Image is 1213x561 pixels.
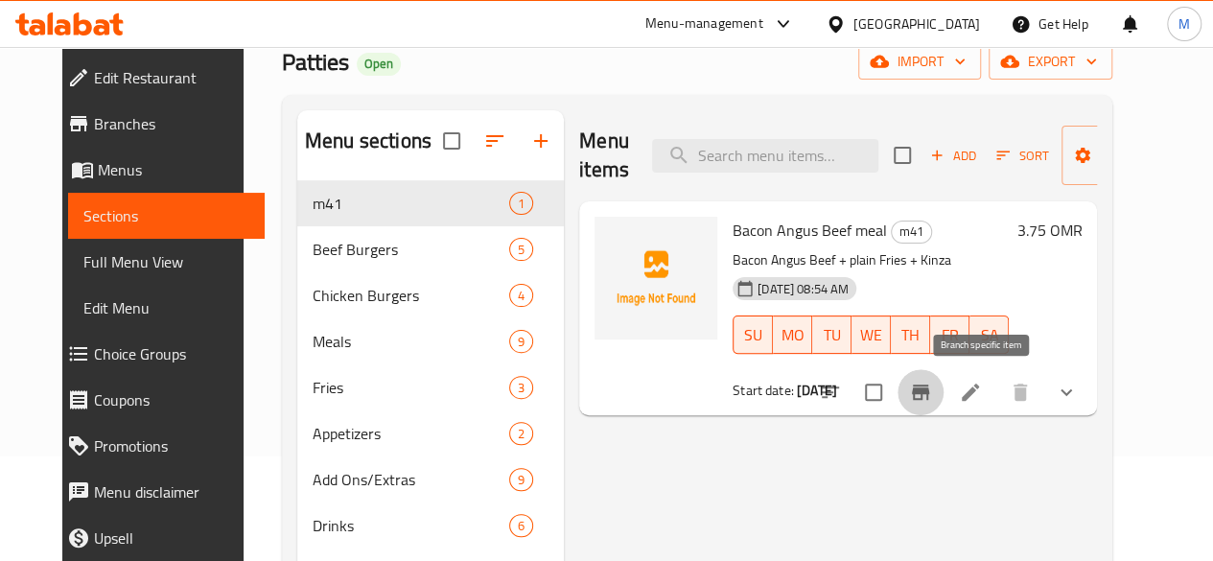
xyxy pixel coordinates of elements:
span: Appetizers [313,422,509,445]
span: 5 [510,241,532,259]
span: Promotions [94,434,249,457]
span: Menu disclaimer [94,480,249,503]
span: Full Menu View [83,250,249,273]
nav: Menu sections [297,173,564,556]
div: items [509,238,533,261]
div: Chicken Burgers4 [297,272,564,318]
div: items [509,422,533,445]
button: Add section [518,118,564,164]
span: m41 [892,221,931,243]
span: Coupons [94,388,249,411]
div: Fries3 [297,364,564,410]
div: Appetizers2 [297,410,564,456]
a: Menus [52,147,265,193]
button: Add [922,141,984,171]
div: Beef Burgers5 [297,226,564,272]
span: M [1178,13,1190,35]
span: 9 [510,333,532,351]
div: [GEOGRAPHIC_DATA] [853,13,980,35]
a: Upsell [52,515,265,561]
span: Branches [94,112,249,135]
div: Drinks6 [297,503,564,549]
div: m411 [297,180,564,226]
a: Sections [68,193,265,239]
a: Edit Restaurant [52,55,265,101]
span: Sort sections [472,118,518,164]
button: SU [733,316,773,354]
b: [DATE] [797,378,837,403]
div: Menu-management [645,12,763,35]
button: TU [812,316,851,354]
span: MO [781,321,805,349]
img: Bacon Angus Beef meal [595,217,717,339]
span: [DATE] 08:54 AM [750,280,856,298]
div: items [509,284,533,307]
span: Sections [83,204,249,227]
span: Open [357,56,401,72]
h2: Menu sections [305,127,432,155]
span: Chicken Burgers [313,284,509,307]
a: Menu disclaimer [52,469,265,515]
span: Drinks [313,514,509,537]
span: Meals [313,330,509,353]
span: m41 [313,192,509,215]
button: WE [851,316,891,354]
span: 1 [510,195,532,213]
div: items [509,192,533,215]
button: sort-choices [807,369,853,415]
span: Patties [282,40,349,83]
a: Edit Menu [68,285,265,331]
span: Add item [922,141,984,171]
p: Bacon Angus Beef + plain Fries + Kinza [733,248,1009,272]
span: Sort [996,145,1049,167]
span: SA [977,321,1001,349]
span: WE [859,321,883,349]
h2: Menu items [579,127,629,184]
span: TU [820,321,844,349]
span: Edit Menu [83,296,249,319]
div: Add Ons/Extras9 [297,456,564,503]
div: Meals9 [297,318,564,364]
a: Coupons [52,377,265,423]
span: Menus [98,158,249,181]
button: FR [930,316,969,354]
a: Full Menu View [68,239,265,285]
button: Manage items [1061,126,1190,185]
svg: Show Choices [1055,381,1078,404]
span: 2 [510,425,532,443]
span: Select to update [853,372,894,412]
span: Select all sections [432,121,472,161]
span: 3 [510,379,532,397]
button: Sort [991,141,1054,171]
button: export [989,44,1112,80]
a: Choice Groups [52,331,265,377]
div: Open [357,53,401,76]
div: items [509,514,533,537]
span: Bacon Angus Beef meal [733,216,887,245]
button: Branch-specific-item [898,369,944,415]
span: 4 [510,287,532,305]
button: import [858,44,981,80]
div: items [509,468,533,491]
span: Add [927,145,979,167]
button: MO [773,316,812,354]
span: Select section [882,135,922,175]
span: Add Ons/Extras [313,468,509,491]
div: m41 [891,221,932,244]
button: SA [969,316,1009,354]
div: items [509,330,533,353]
span: Beef Burgers [313,238,509,261]
span: Start date: [733,378,794,403]
span: Edit Restaurant [94,66,249,89]
span: 9 [510,471,532,489]
button: TH [891,316,930,354]
span: Sort items [984,141,1061,171]
span: Fries [313,376,509,399]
